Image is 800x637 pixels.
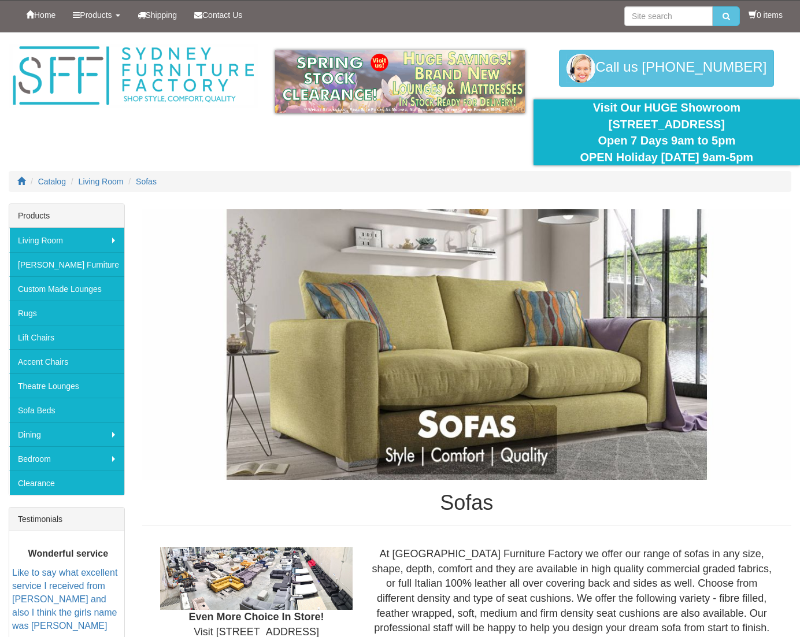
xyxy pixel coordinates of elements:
[34,10,55,20] span: Home
[28,549,108,558] b: Wonderful service
[9,471,124,495] a: Clearance
[146,10,177,20] span: Shipping
[142,209,791,480] img: Sofas
[749,9,783,21] li: 0 items
[9,44,258,108] img: Sydney Furniture Factory
[9,276,124,301] a: Custom Made Lounges
[9,349,124,373] a: Accent Chairs
[9,398,124,422] a: Sofa Beds
[38,177,66,186] a: Catalog
[9,422,124,446] a: Dining
[9,508,124,531] div: Testimonials
[9,325,124,349] a: Lift Chairs
[80,10,112,20] span: Products
[186,1,251,29] a: Contact Us
[136,177,157,186] a: Sofas
[9,301,124,325] a: Rugs
[202,10,242,20] span: Contact Us
[189,611,324,623] b: Even More Choice In Store!
[129,1,186,29] a: Shipping
[624,6,713,26] input: Site search
[9,446,124,471] a: Bedroom
[9,204,124,228] div: Products
[542,99,791,165] div: Visit Our HUGE Showroom [STREET_ADDRESS] Open 7 Days 9am to 5pm OPEN Holiday [DATE] 9am-5pm
[160,547,353,610] img: Showroom
[9,373,124,398] a: Theatre Lounges
[79,177,124,186] a: Living Room
[9,252,124,276] a: [PERSON_NAME] Furniture
[12,568,117,630] a: Like to say what excellent service I received from [PERSON_NAME] and also I think the girls name ...
[9,228,124,252] a: Living Room
[275,50,524,113] img: spring-sale.gif
[64,1,128,29] a: Products
[17,1,64,29] a: Home
[142,491,791,514] h1: Sofas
